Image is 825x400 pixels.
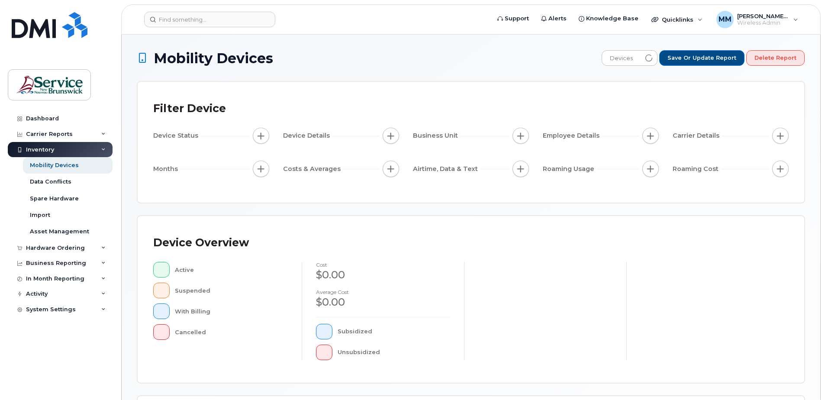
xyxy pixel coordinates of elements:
h4: cost [316,262,450,268]
span: Device Details [283,131,332,140]
span: Roaming Cost [673,165,721,174]
div: Filter Device [153,97,226,120]
span: Device Status [153,131,201,140]
span: Mobility Devices [154,51,273,66]
span: Costs & Averages [283,165,343,174]
span: Employee Details [543,131,602,140]
div: Device Overview [153,232,249,254]
div: Subsidized [338,324,451,339]
div: $0.00 [316,295,450,310]
span: Carrier Details [673,131,722,140]
div: Cancelled [175,324,288,340]
div: Unsubsidized [338,345,451,360]
button: Delete Report [746,50,805,66]
h4: Average cost [316,289,450,295]
div: $0.00 [316,268,450,282]
div: Active [175,262,288,277]
div: Suspended [175,283,288,298]
span: Months [153,165,180,174]
span: Airtime, Data & Text [413,165,480,174]
span: Devices [602,51,641,66]
span: Save or Update Report [667,54,736,62]
span: Roaming Usage [543,165,597,174]
span: Delete Report [754,54,796,62]
div: With Billing [175,303,288,319]
span: Business Unit [413,131,461,140]
button: Save or Update Report [659,50,744,66]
